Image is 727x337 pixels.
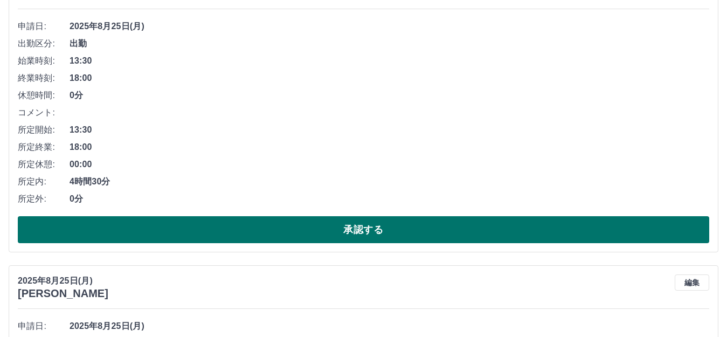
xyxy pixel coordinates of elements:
[70,141,709,154] span: 18:00
[18,72,70,85] span: 終業時刻:
[18,320,70,333] span: 申請日:
[18,37,70,50] span: 出勤区分:
[70,175,709,188] span: 4時間30分
[70,158,709,171] span: 00:00
[70,37,709,50] span: 出勤
[18,20,70,33] span: 申請日:
[70,72,709,85] span: 18:00
[18,216,709,243] button: 承認する
[18,274,108,287] p: 2025年8月25日(月)
[18,158,70,171] span: 所定休憩:
[70,20,709,33] span: 2025年8月25日(月)
[18,106,70,119] span: コメント:
[70,54,709,67] span: 13:30
[18,192,70,205] span: 所定外:
[18,54,70,67] span: 始業時刻:
[18,287,108,300] h3: [PERSON_NAME]
[18,123,70,136] span: 所定開始:
[70,192,709,205] span: 0分
[70,123,709,136] span: 13:30
[70,89,709,102] span: 0分
[18,89,70,102] span: 休憩時間:
[70,320,709,333] span: 2025年8月25日(月)
[675,274,709,291] button: 編集
[18,141,70,154] span: 所定終業:
[18,175,70,188] span: 所定内:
